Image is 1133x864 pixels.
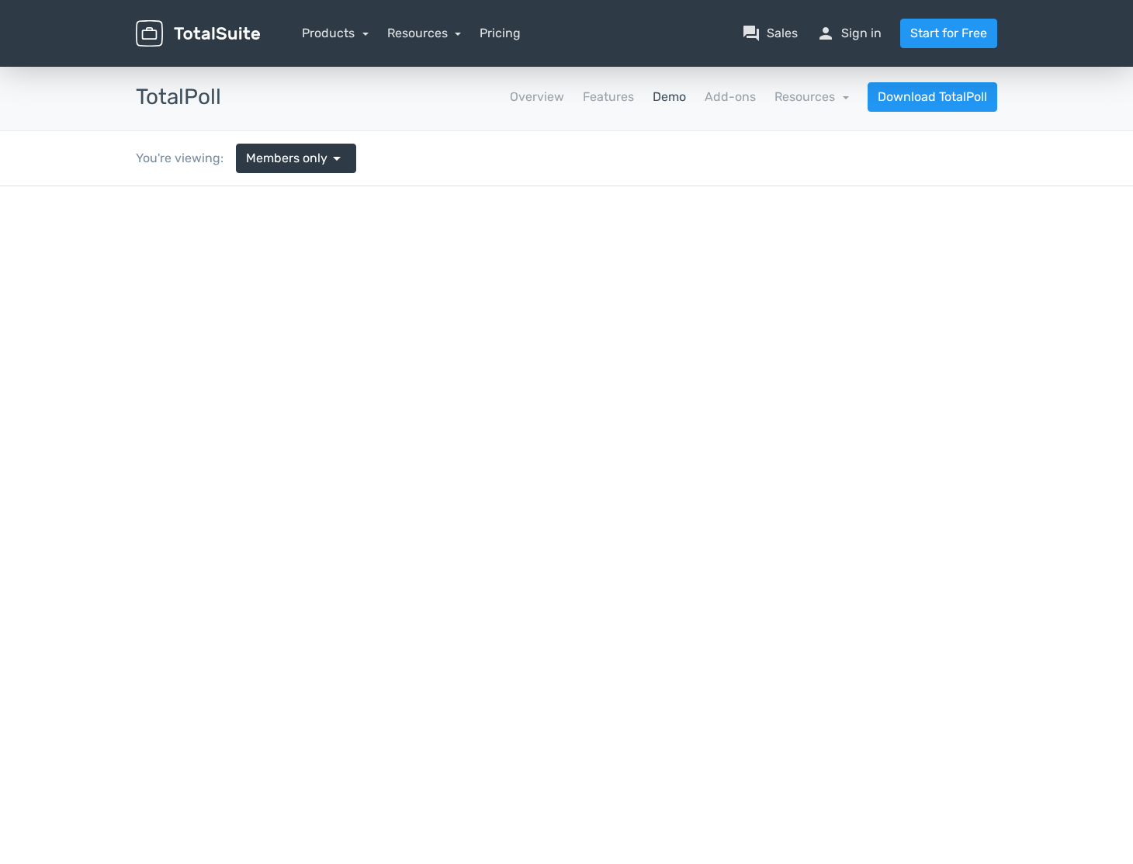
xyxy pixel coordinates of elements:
[246,149,327,168] span: Members only
[387,26,462,40] a: Resources
[327,149,346,168] span: arrow_drop_down
[510,88,564,106] a: Overview
[136,20,260,47] img: TotalSuite for WordPress
[742,24,761,43] span: question_answer
[583,88,634,106] a: Features
[302,26,369,40] a: Products
[136,149,236,168] div: You're viewing:
[653,88,686,106] a: Demo
[742,24,798,43] a: question_answerSales
[136,85,221,109] h3: TotalPoll
[900,19,997,48] a: Start for Free
[868,82,997,112] a: Download TotalPoll
[774,89,849,104] a: Resources
[236,144,356,173] a: Members only arrow_drop_down
[816,24,835,43] span: person
[480,24,521,43] a: Pricing
[705,88,756,106] a: Add-ons
[816,24,882,43] a: personSign in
